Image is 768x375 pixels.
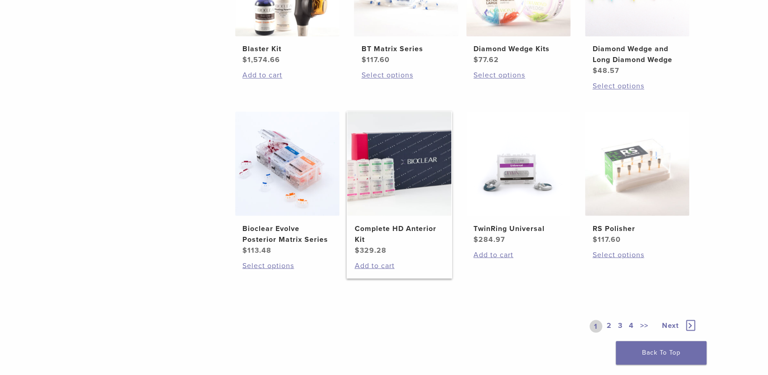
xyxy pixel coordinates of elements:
[592,66,619,75] bdi: 48.57
[347,111,451,216] img: Complete HD Anterior Kit
[473,223,563,234] h2: TwinRing Universal
[592,66,597,75] span: $
[662,321,679,330] span: Next
[242,55,247,64] span: $
[592,223,682,234] h2: RS Polisher
[616,341,706,365] a: Back To Top
[242,245,247,255] span: $
[589,320,602,332] a: 1
[242,260,332,271] a: Select options for “Bioclear Evolve Posterior Matrix Series”
[354,223,444,245] h2: Complete HD Anterior Kit
[242,70,332,81] a: Add to cart: “Blaster Kit”
[627,320,636,332] a: 4
[354,260,444,271] a: Add to cart: “Complete HD Anterior Kit”
[466,111,570,216] img: TwinRing Universal
[638,320,650,332] a: >>
[361,55,366,64] span: $
[242,55,280,64] bdi: 1,574.66
[616,320,624,332] a: 3
[473,43,563,54] h2: Diamond Wedge Kits
[242,43,332,54] h2: Blaster Kit
[585,111,689,216] img: RS Polisher
[473,55,478,64] span: $
[592,235,597,244] span: $
[592,81,682,91] a: Select options for “Diamond Wedge and Long Diamond Wedge”
[592,43,682,65] h2: Diamond Wedge and Long Diamond Wedge
[361,43,451,54] h2: BT Matrix Series
[235,111,340,255] a: Bioclear Evolve Posterior Matrix SeriesBioclear Evolve Posterior Matrix Series $113.48
[466,111,571,245] a: TwinRing UniversalTwinRing Universal $284.97
[347,111,452,255] a: Complete HD Anterior KitComplete HD Anterior Kit $329.28
[361,70,451,81] a: Select options for “BT Matrix Series”
[473,70,563,81] a: Select options for “Diamond Wedge Kits”
[473,235,505,244] bdi: 284.97
[235,111,339,216] img: Bioclear Evolve Posterior Matrix Series
[354,245,359,255] span: $
[592,235,620,244] bdi: 117.60
[242,245,271,255] bdi: 113.48
[473,235,478,244] span: $
[242,223,332,245] h2: Bioclear Evolve Posterior Matrix Series
[473,55,499,64] bdi: 77.62
[592,249,682,260] a: Select options for “RS Polisher”
[473,249,563,260] a: Add to cart: “TwinRing Universal”
[584,111,690,245] a: RS PolisherRS Polisher $117.60
[605,320,613,332] a: 2
[354,245,386,255] bdi: 329.28
[361,55,389,64] bdi: 117.60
